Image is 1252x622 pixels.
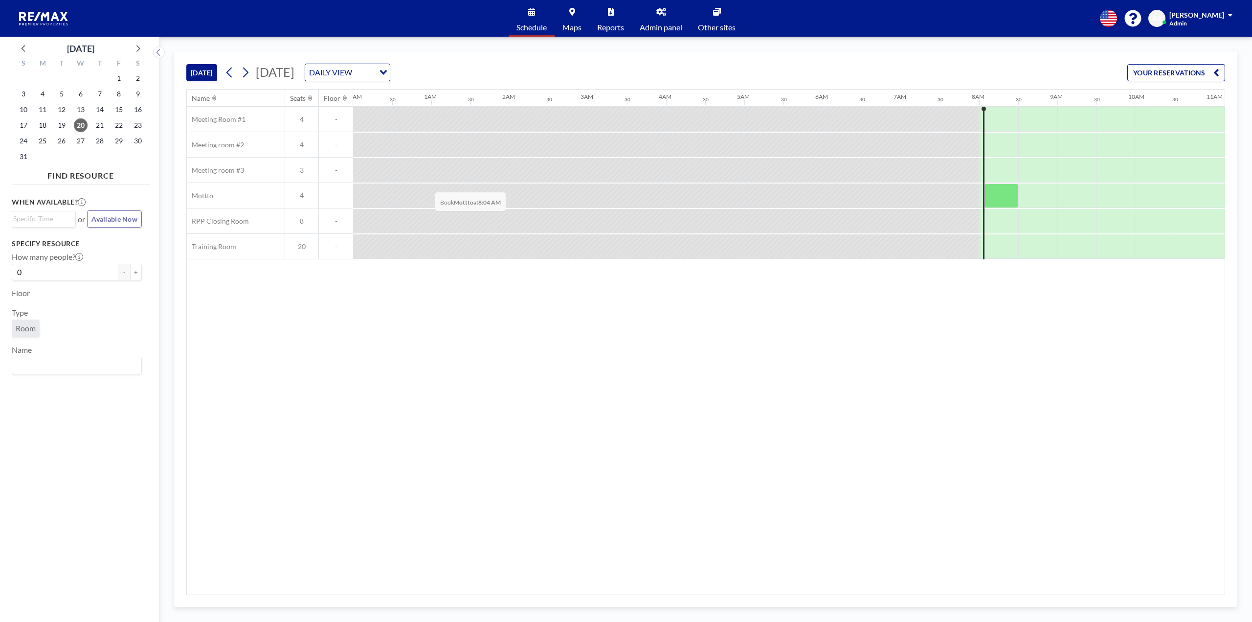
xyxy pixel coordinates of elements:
span: Thursday, August 14, 2025 [93,103,107,116]
span: Meeting Room #1 [187,115,246,124]
div: Search for option [12,357,141,374]
label: How many people? [12,252,83,262]
span: - [319,166,353,175]
span: Reports [597,23,624,31]
b: 8:04 AM [478,199,501,206]
span: Wednesday, August 6, 2025 [74,87,88,101]
div: 1AM [424,93,437,100]
span: Available Now [91,215,137,223]
div: S [14,58,33,70]
div: M [33,58,52,70]
span: KA [1152,14,1162,23]
span: 3 [285,166,318,175]
button: Available Now [87,210,142,228]
input: Search for option [355,66,374,79]
div: 9AM [1050,93,1063,100]
div: [DATE] [67,42,94,55]
span: Admin [1169,20,1187,27]
div: 30 [859,96,865,103]
div: T [90,58,109,70]
span: 4 [285,191,318,200]
span: Sunday, August 3, 2025 [17,87,30,101]
span: Sunday, August 17, 2025 [17,118,30,132]
span: Thursday, August 28, 2025 [93,134,107,148]
span: 8 [285,217,318,226]
span: Admin panel [640,23,682,31]
span: Meeting room #3 [187,166,244,175]
span: Tuesday, August 26, 2025 [55,134,68,148]
div: 5AM [737,93,750,100]
div: W [71,58,90,70]
span: - [319,191,353,200]
span: Friday, August 8, 2025 [112,87,126,101]
span: Maps [562,23,581,31]
b: Mottto [454,199,473,206]
span: Saturday, August 30, 2025 [131,134,145,148]
span: - [319,140,353,149]
span: DAILY VIEW [307,66,354,79]
div: Name [192,94,210,103]
span: Monday, August 18, 2025 [36,118,49,132]
span: Saturday, August 2, 2025 [131,71,145,85]
div: S [128,58,147,70]
span: Tuesday, August 5, 2025 [55,87,68,101]
div: Search for option [305,64,390,81]
span: Wednesday, August 13, 2025 [74,103,88,116]
span: Book at [435,192,506,211]
div: 30 [938,96,943,103]
div: 8AM [972,93,984,100]
span: Friday, August 1, 2025 [112,71,126,85]
span: Sunday, August 10, 2025 [17,103,30,116]
label: Name [12,345,32,355]
span: Schedule [516,23,547,31]
h3: Specify resource [12,239,142,248]
span: Thursday, August 21, 2025 [93,118,107,132]
span: 4 [285,115,318,124]
div: 10AM [1128,93,1144,100]
div: 4AM [659,93,671,100]
span: - [319,242,353,251]
button: YOUR RESERVATIONS [1127,64,1225,81]
div: F [109,58,128,70]
span: Monday, August 25, 2025 [36,134,49,148]
span: Monday, August 11, 2025 [36,103,49,116]
span: 4 [285,140,318,149]
span: Monday, August 4, 2025 [36,87,49,101]
span: Room [16,323,36,333]
div: 30 [1016,96,1022,103]
span: 20 [285,242,318,251]
h4: FIND RESOURCE [12,167,150,181]
span: Mottto [187,191,213,200]
div: Search for option [12,211,75,226]
span: Saturday, August 23, 2025 [131,118,145,132]
div: 11AM [1207,93,1223,100]
span: RPP Closing Room [187,217,249,226]
span: Thursday, August 7, 2025 [93,87,107,101]
span: Sunday, August 31, 2025 [17,150,30,163]
div: 30 [625,96,630,103]
div: 7AM [894,93,906,100]
div: 2AM [502,93,515,100]
span: Meeting room #2 [187,140,244,149]
span: [PERSON_NAME] [1169,11,1224,19]
span: - [319,115,353,124]
input: Search for option [13,213,70,224]
button: - [118,264,130,280]
label: Floor [12,288,30,298]
span: Training Room [187,242,236,251]
span: [DATE] [256,65,294,79]
div: T [52,58,71,70]
span: Sunday, August 24, 2025 [17,134,30,148]
div: 12AM [346,93,362,100]
img: organization-logo [16,9,72,28]
span: Tuesday, August 12, 2025 [55,103,68,116]
div: Floor [324,94,340,103]
div: 30 [1172,96,1178,103]
span: Saturday, August 9, 2025 [131,87,145,101]
span: Saturday, August 16, 2025 [131,103,145,116]
input: Search for option [13,359,136,372]
div: 3AM [581,93,593,100]
span: Friday, August 15, 2025 [112,103,126,116]
div: 30 [468,96,474,103]
span: or [78,214,85,224]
